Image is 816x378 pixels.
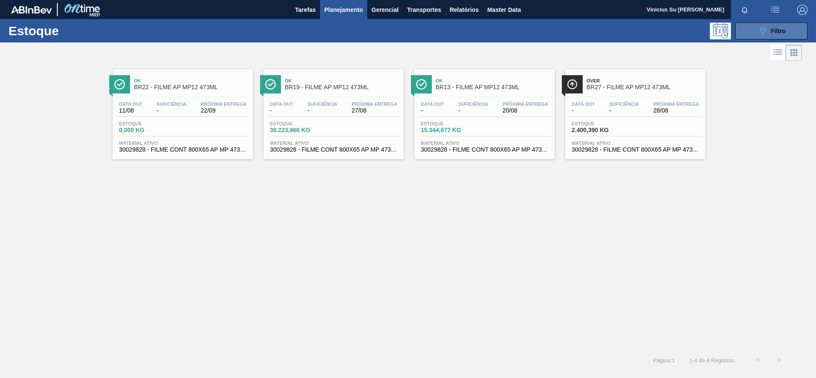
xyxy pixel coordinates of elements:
[421,102,444,107] span: Data out
[567,79,578,90] img: Ícone
[106,63,257,159] a: ÍconeOkBR22 - FILME AP MP12 473MLData out11/08Suficiência-Próxima Entrega22/09Estoque0,000 KGMate...
[416,79,427,90] img: Ícone
[450,5,479,15] span: Relatórios
[586,78,701,83] span: Over
[572,127,631,133] span: 2.400,390 KG
[408,63,559,159] a: ÍconeOkBR13 - FILME AP MP12 473MLData out-Suficiência-Próxima Entrega20/08Estoque15.344,677 KGMat...
[747,350,768,371] button: <
[119,141,246,146] span: Material ativo
[609,102,639,107] span: Suficiência
[156,102,186,107] span: Suficiência
[771,28,786,34] span: Filtro
[731,4,758,16] button: Notificações
[768,350,790,371] button: >
[285,78,399,83] span: Ok
[421,107,444,114] span: -
[8,26,136,36] h1: Estoque
[156,107,186,114] span: -
[710,23,731,39] div: Pogramando: nenhum usuário selecionado
[609,107,639,114] span: -
[270,107,293,114] span: -
[653,102,699,107] span: Próxima Entrega
[257,63,408,159] a: ÍconeOkBR19 - FILME AP MP12 473MLData out-Suficiência-Próxima Entrega27/08Estoque30.223,866 KGMat...
[436,78,550,83] span: Ok
[11,6,52,14] img: TNhmsLtSVTkK8tSr43FrP2fwEKptu5GPRR3wAAAABJRU5ErkJggg==
[770,45,786,61] div: Visão em Lista
[797,5,807,15] img: Logout
[421,141,548,146] span: Material ativo
[559,63,710,159] a: ÍconeOverBR27 - FILME AP MP12 473MLData out-Suficiência-Próxima Entrega28/08Estoque2.400,390 KGMa...
[572,107,595,114] span: -
[421,127,480,133] span: 15.344,677 KG
[458,102,488,107] span: Suficiência
[572,121,631,126] span: Estoque
[770,5,780,15] img: userActions
[572,147,699,153] span: 30029828 - FILME CONT 800X65 AP MP 473 C12 429
[119,127,178,133] span: 0,000 KG
[119,121,178,126] span: Estoque
[270,147,397,153] span: 30029828 - FILME CONT 800X65 AP MP 473 C12 429
[351,102,397,107] span: Próxima Entrega
[119,147,246,153] span: 30029828 - FILME CONT 800X65 AP MP 473 C12 429
[436,84,550,90] span: BR13 - FILME AP MP12 473ML
[307,102,337,107] span: Suficiência
[265,79,276,90] img: Ícone
[270,127,329,133] span: 30.223,866 KG
[653,357,675,364] span: Página : 1
[688,357,734,364] span: 1 - 4 de 4 Registros
[421,121,480,126] span: Estoque
[653,107,699,114] span: 28/08
[502,102,548,107] span: Próxima Entrega
[307,107,337,114] span: -
[324,5,363,15] span: Planejamento
[295,5,316,15] span: Tarefas
[270,102,293,107] span: Data out
[270,141,397,146] span: Material ativo
[119,102,142,107] span: Data out
[572,141,699,146] span: Material ativo
[114,79,125,90] img: Ícone
[735,23,807,39] button: Filtro
[201,102,246,107] span: Próxima Entrega
[502,107,548,114] span: 20/08
[487,5,521,15] span: Master Data
[458,107,488,114] span: -
[134,78,249,83] span: Ok
[201,107,246,114] span: 22/09
[786,45,802,61] div: Visão em Cards
[586,84,701,90] span: BR27 - FILME AP MP12 473ML
[270,121,329,126] span: Estoque
[407,5,441,15] span: Transportes
[285,84,399,90] span: BR19 - FILME AP MP12 473ML
[119,107,142,114] span: 11/08
[371,5,399,15] span: Gerencial
[134,84,249,90] span: BR22 - FILME AP MP12 473ML
[421,147,548,153] span: 30029828 - FILME CONT 800X65 AP MP 473 C12 429
[351,107,397,114] span: 27/08
[572,102,595,107] span: Data out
